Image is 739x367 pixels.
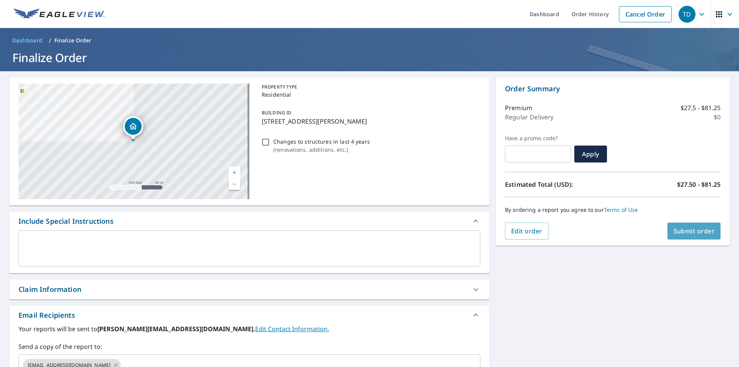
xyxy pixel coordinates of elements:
p: Changes to structures in last 4 years [273,137,370,146]
img: EV Logo [14,8,105,20]
span: Dashboard [12,37,43,44]
a: Terms of Use [604,206,638,213]
h1: Finalize Order [9,50,730,65]
nav: breadcrumb [9,34,730,47]
p: Order Summary [505,84,721,94]
p: BUILDING ID [262,109,291,116]
button: Apply [574,146,607,163]
p: Finalize Order [54,37,92,44]
p: By ordering a report you agree to our [505,206,721,213]
p: $0 [714,112,721,122]
p: $27.5 - $81.25 [680,103,721,112]
label: Send a copy of the report to: [18,342,480,351]
div: Dropped pin, building 1, Residential property, 1980 Devils Gulch Rd Estes Park, CO 80517 [123,116,143,140]
a: Cancel Order [619,6,672,22]
label: Have a promo code? [505,135,571,142]
li: / [49,36,51,45]
div: Email Recipients [18,310,75,320]
p: Regular Delivery [505,112,553,122]
div: Include Special Instructions [9,212,490,230]
span: Submit order [674,227,715,235]
p: ( renovations, additions, etc. ) [273,146,370,154]
span: Apply [580,150,601,158]
p: Residential [262,90,477,99]
a: Current Level 17, Zoom Out [229,178,240,190]
a: Current Level 17, Zoom In [229,167,240,178]
span: Edit order [511,227,542,235]
b: [PERSON_NAME][EMAIL_ADDRESS][DOMAIN_NAME]. [97,325,255,333]
p: Premium [505,103,532,112]
button: Submit order [667,223,721,240]
a: EditContactInfo [255,325,329,333]
div: Claim Information [18,284,81,295]
p: [STREET_ADDRESS][PERSON_NAME] [262,117,477,126]
div: Email Recipients [9,306,490,324]
p: PROPERTY TYPE [262,84,477,90]
div: TD [679,6,696,23]
a: Dashboard [9,34,46,47]
label: Your reports will be sent to [18,324,480,333]
div: Include Special Instructions [18,216,114,226]
p: $27.50 - $81.25 [677,180,721,189]
p: Estimated Total (USD): [505,180,613,189]
button: Edit order [505,223,548,240]
div: Claim Information [9,280,490,299]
